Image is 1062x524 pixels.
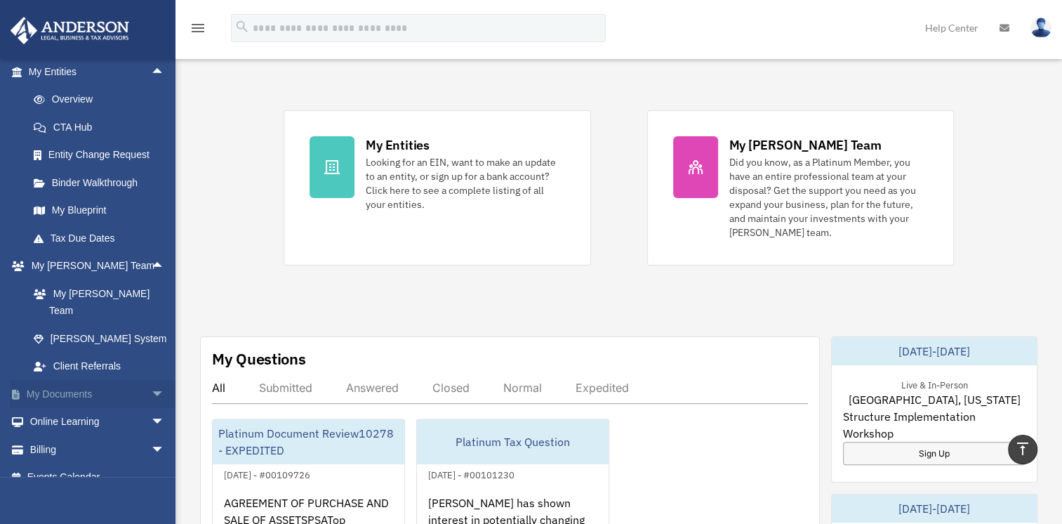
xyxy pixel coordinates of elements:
a: vertical_align_top [1008,435,1037,464]
a: Online Learningarrow_drop_down [10,408,186,436]
a: Client Referrals [20,353,186,381]
div: Did you know, as a Platinum Member, you have an entire professional team at your disposal? Get th... [729,155,928,240]
a: My [PERSON_NAME] Teamarrow_drop_up [10,252,186,280]
div: [DATE] - #00101230 [417,466,526,481]
div: [DATE] - #00109726 [213,466,321,481]
a: Overview [20,86,186,114]
div: All [212,381,225,395]
a: My Entities Looking for an EIN, want to make an update to an entity, or sign up for a bank accoun... [284,110,590,266]
a: Tax Due Dates [20,224,186,252]
div: Live & In-Person [889,376,978,391]
a: Sign Up [843,442,1026,465]
a: Entity Change Request [20,141,186,169]
a: My [PERSON_NAME] Team [20,280,186,325]
div: Platinum Tax Question [417,419,609,464]
span: arrow_drop_up [151,252,179,281]
div: [DATE]-[DATE] [832,494,1037,523]
a: My Documentsarrow_drop_down [10,380,186,408]
a: My Blueprint [20,197,186,225]
div: [DATE]-[DATE] [832,337,1037,365]
a: Billingarrow_drop_down [10,435,186,464]
span: Structure Implementation Workshop [843,408,1026,442]
a: [PERSON_NAME] System [20,325,186,353]
i: menu [190,20,206,37]
span: arrow_drop_down [151,380,179,409]
div: My Entities [366,136,429,154]
div: Expedited [576,381,629,395]
i: vertical_align_top [1014,440,1031,457]
img: Anderson Advisors Platinum Portal [6,17,133,44]
span: arrow_drop_up [151,58,179,86]
div: Submitted [259,381,312,395]
div: Closed [432,381,470,395]
span: arrow_drop_down [151,435,179,464]
a: My [PERSON_NAME] Team Did you know, as a Platinum Member, you have an entire professional team at... [647,110,954,266]
span: arrow_drop_down [151,408,179,437]
div: Normal [503,381,542,395]
div: Looking for an EIN, want to make an update to an entity, or sign up for a bank account? Click her... [366,155,564,211]
div: Answered [346,381,399,395]
img: User Pic [1030,18,1051,38]
a: menu [190,25,206,37]
a: CTA Hub [20,113,186,141]
div: My Questions [212,348,306,369]
div: Platinum Document Review10278 - EXPEDITED [213,419,404,464]
div: My [PERSON_NAME] Team [729,136,882,154]
a: My Entitiesarrow_drop_up [10,58,186,86]
i: search [234,19,250,34]
a: Events Calendar [10,464,186,492]
span: [GEOGRAPHIC_DATA], [US_STATE] [848,391,1020,408]
a: Binder Walkthrough [20,169,186,197]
